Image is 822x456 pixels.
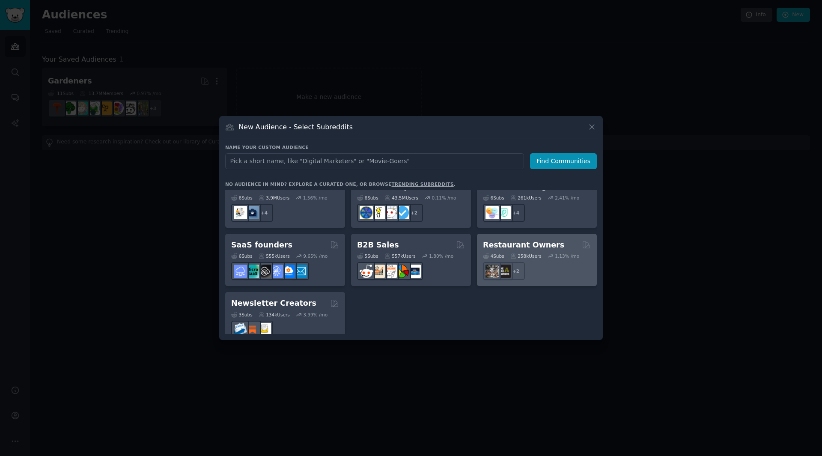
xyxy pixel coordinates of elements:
div: + 4 [255,204,273,222]
img: sales [360,265,373,278]
img: Substack [246,323,259,336]
img: SaaS_Email_Marketing [294,265,307,278]
h2: Restaurant Owners [483,240,564,250]
div: 3 Sub s [231,312,253,318]
div: 3.99 % /mo [303,312,328,318]
div: 4 Sub s [483,253,504,259]
img: NoCodeSaaS [258,265,271,278]
div: 6 Sub s [231,253,253,259]
div: 1.56 % /mo [303,195,328,201]
img: ProductMgmt [497,206,511,219]
img: Newsletters [258,323,271,336]
button: Find Communities [530,153,597,169]
div: 261k Users [510,195,542,201]
div: 6 Sub s [231,195,253,201]
div: 6 Sub s [357,195,378,201]
img: work [246,206,259,219]
div: 5 Sub s [357,253,378,259]
div: + 2 [507,262,525,280]
div: 0.11 % /mo [432,195,456,201]
h2: SaaS founders [231,240,292,250]
div: 43.5M Users [384,195,418,201]
img: restaurantowners [485,265,499,278]
div: 1.80 % /mo [429,253,453,259]
div: No audience in mind? Explore a curated one, or browse . [225,181,456,187]
img: BarOwners [497,265,511,278]
a: trending subreddits [391,182,453,187]
img: b2b_sales [384,265,397,278]
img: B2BSaaS [282,265,295,278]
div: 557k Users [384,253,416,259]
img: microsaas [246,265,259,278]
img: SaaS [234,265,247,278]
div: 9.65 % /mo [303,253,328,259]
img: productivity [384,206,397,219]
div: + 2 [405,204,423,222]
img: B_2_B_Selling_Tips [408,265,421,278]
h2: B2B Sales [357,240,399,250]
div: 2.41 % /mo [555,195,579,201]
img: ProductManagement [485,206,499,219]
img: getdisciplined [396,206,409,219]
div: 6 Sub s [483,195,504,201]
img: lifehacks [372,206,385,219]
input: Pick a short name, like "Digital Marketers" or "Movie-Goers" [225,153,524,169]
div: 258k Users [510,253,542,259]
img: RemoteJobs [234,206,247,219]
img: LifeProTips [360,206,373,219]
div: 134k Users [259,312,290,318]
h3: New Audience - Select Subreddits [239,122,353,131]
h2: Newsletter Creators [231,298,316,309]
div: 555k Users [259,253,290,259]
img: B2BSales [396,265,409,278]
img: SaaSSales [270,265,283,278]
div: 1.13 % /mo [555,253,579,259]
h3: Name your custom audience [225,144,597,150]
div: + 4 [507,204,525,222]
div: 3.9M Users [259,195,290,201]
img: Emailmarketing [234,323,247,336]
img: salestechniques [372,265,385,278]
